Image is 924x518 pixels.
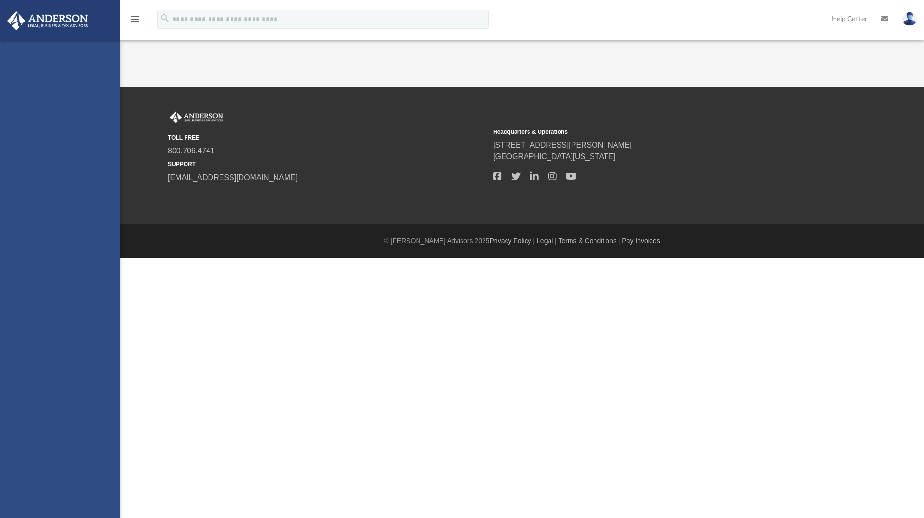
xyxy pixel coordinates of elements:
a: 800.706.4741 [168,147,215,155]
img: Anderson Advisors Platinum Portal [168,111,225,124]
small: TOLL FREE [168,133,486,142]
a: Legal | [537,237,557,245]
div: © [PERSON_NAME] Advisors 2025 [120,236,924,246]
a: [STREET_ADDRESS][PERSON_NAME] [493,141,632,149]
i: menu [129,13,141,25]
a: [EMAIL_ADDRESS][DOMAIN_NAME] [168,173,297,182]
a: [GEOGRAPHIC_DATA][US_STATE] [493,152,616,161]
i: search [160,13,170,23]
img: Anderson Advisors Platinum Portal [4,11,91,30]
small: SUPPORT [168,160,486,169]
a: Privacy Policy | [490,237,535,245]
a: menu [129,18,141,25]
a: Pay Invoices [622,237,660,245]
small: Headquarters & Operations [493,128,812,136]
img: User Pic [902,12,917,26]
a: Terms & Conditions | [559,237,620,245]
